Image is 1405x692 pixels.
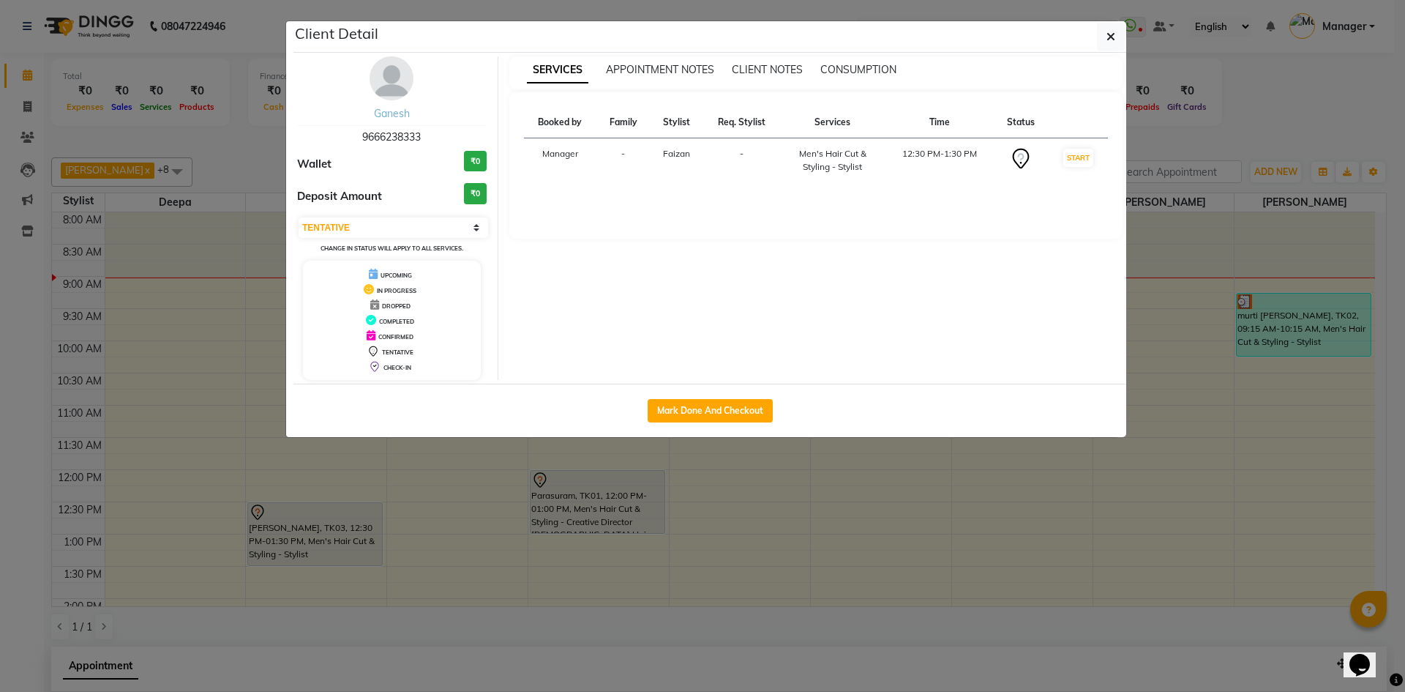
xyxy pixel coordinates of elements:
button: START [1063,149,1093,167]
span: CHECK-IN [383,364,411,371]
td: - [703,138,781,183]
span: DROPPED [382,302,411,310]
span: COMPLETED [379,318,414,325]
span: CLIENT NOTES [732,63,803,76]
th: Req. Stylist [703,107,781,138]
span: SERVICES [527,57,588,83]
small: Change in status will apply to all services. [321,245,463,252]
h3: ₹0 [464,183,487,204]
td: Manager [524,138,597,183]
span: Faizan [663,148,690,159]
span: UPCOMING [381,272,412,279]
span: Deposit Amount [297,188,382,205]
td: - [596,138,651,183]
h5: Client Detail [295,23,378,45]
th: Time [885,107,994,138]
span: Wallet [297,156,331,173]
td: 12:30 PM-1:30 PM [885,138,994,183]
h3: ₹0 [464,151,487,172]
span: IN PROGRESS [377,287,416,294]
img: avatar [370,56,413,100]
th: Services [781,107,885,138]
th: Stylist [651,107,703,138]
th: Booked by [524,107,597,138]
th: Family [596,107,651,138]
div: Men's Hair Cut & Styling - Stylist [790,147,876,174]
iframe: chat widget [1344,633,1390,677]
span: CONSUMPTION [820,63,896,76]
span: CONFIRMED [378,333,413,341]
span: APPOINTMENT NOTES [606,63,714,76]
th: Status [994,107,1049,138]
span: TENTATIVE [382,349,413,356]
span: 9666238333 [362,130,421,144]
button: Mark Done And Checkout [648,399,773,423]
a: Ganesh [374,107,410,120]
